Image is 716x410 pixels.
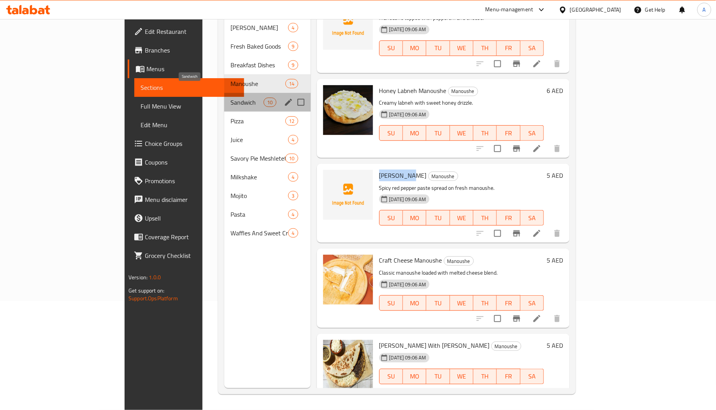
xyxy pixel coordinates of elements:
h6: 5 AED [547,340,563,351]
button: TU [426,210,450,226]
p: Spicy red pepper paste spread on fresh manoushe. [379,183,544,193]
div: Breakfast Dishes [230,60,289,70]
button: delete [548,383,566,401]
span: Select to update [489,140,506,157]
button: edit [283,96,294,108]
a: Edit menu item [532,59,542,68]
button: SU [379,369,403,384]
a: Edit menu item [532,314,542,323]
span: 10 [264,99,276,106]
span: Waffles And Sweet Crepes [230,228,289,238]
button: WE [450,295,473,311]
span: SA [524,212,541,224]
button: MO [403,369,426,384]
span: FR [500,371,517,382]
div: items [264,98,276,107]
button: FR [497,369,520,384]
div: Pasta4 [224,205,311,224]
button: delete [548,224,566,243]
span: SA [524,298,541,309]
div: Mojito3 [224,186,311,205]
span: Manoushe [444,257,473,266]
span: Mojito [230,191,289,200]
span: TU [429,42,447,54]
div: Fresh Baked Goods9 [224,37,311,56]
button: MO [403,40,426,56]
button: FR [497,210,520,226]
a: Branches [128,41,244,60]
img: Honey Labneh Manoushe [323,85,373,135]
span: MO [406,371,423,382]
span: Select to update [489,384,506,400]
div: Pasta [230,210,289,219]
span: Craft Cheese Manoushe [379,254,442,266]
span: TU [429,212,447,224]
button: TH [473,210,497,226]
a: Support.OpsPlatform [128,293,178,303]
span: MO [406,298,423,309]
span: SA [524,42,541,54]
span: Edit Menu [141,120,238,130]
a: Grocery Checklist [128,246,244,265]
button: SA [521,369,544,384]
span: Choice Groups [145,139,238,148]
span: Get support on: [128,286,164,296]
div: Breakfast Dishes9 [224,56,311,74]
div: Manoushe [230,79,285,88]
span: TU [429,128,447,139]
span: Manoushe [429,172,458,181]
span: FR [500,212,517,224]
span: SA [524,371,541,382]
span: Edit Restaurant [145,27,238,36]
span: SU [383,128,400,139]
a: Edit Menu [134,116,244,134]
span: WE [453,298,470,309]
button: Branch-specific-item [507,54,526,73]
span: Sections [141,83,238,92]
button: TU [426,40,450,56]
span: Pizza [230,116,285,126]
span: Juice [230,135,289,144]
button: TU [426,295,450,311]
div: Milkshake4 [224,168,311,186]
span: Fresh Baked Goods [230,42,289,51]
span: 3 [289,192,297,200]
a: Full Menu View [134,97,244,116]
a: Menus [128,60,244,78]
button: SU [379,40,403,56]
a: Upsell [128,209,244,228]
button: Branch-specific-item [507,309,526,328]
span: 4 [289,211,297,218]
span: Version: [128,272,148,282]
button: SA [521,295,544,311]
span: [PERSON_NAME] With [PERSON_NAME] [379,340,490,351]
span: Milkshake [230,172,289,182]
span: [PERSON_NAME] [379,170,427,181]
button: delete [548,54,566,73]
span: Branches [145,46,238,55]
span: Promotions [145,176,238,186]
span: MO [406,128,423,139]
div: items [288,42,298,51]
span: SU [383,371,400,382]
span: SU [383,212,400,224]
span: TH [477,42,494,54]
div: items [288,191,298,200]
button: SU [379,210,403,226]
p: Creamy labneh with sweet honey drizzle. [379,98,544,108]
div: Manoushe [444,256,474,266]
button: Branch-specific-item [507,139,526,158]
span: SA [524,128,541,139]
button: TH [473,369,497,384]
button: SU [379,125,403,141]
span: Menu disclaimer [145,195,238,204]
span: TH [477,128,494,139]
span: Manoushe [492,342,521,351]
span: 4 [289,24,297,32]
a: Edit Restaurant [128,22,244,41]
h6: 5 AED [547,255,563,266]
div: items [288,60,298,70]
p: Manoushe topped with pepperoni and cheese. [379,13,544,23]
span: 9 [289,43,297,50]
span: 9 [289,61,297,69]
